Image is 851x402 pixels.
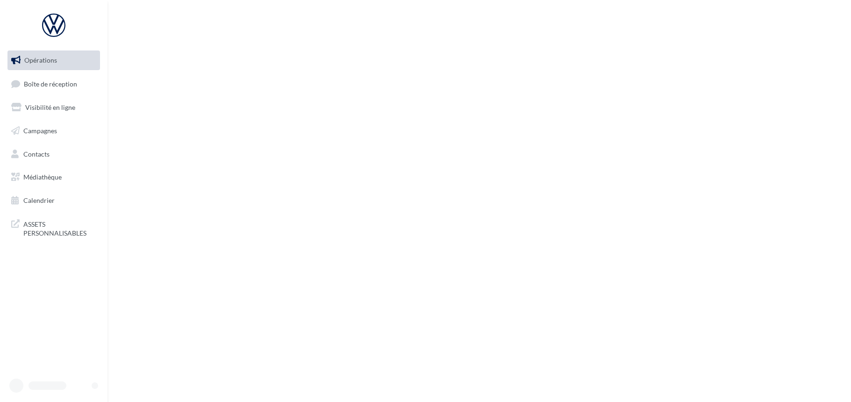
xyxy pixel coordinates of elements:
[23,173,62,181] span: Médiathèque
[6,191,102,210] a: Calendrier
[6,144,102,164] a: Contacts
[23,218,96,238] span: ASSETS PERSONNALISABLES
[24,56,57,64] span: Opérations
[25,103,75,111] span: Visibilité en ligne
[6,98,102,117] a: Visibilité en ligne
[23,150,50,158] span: Contacts
[6,214,102,242] a: ASSETS PERSONNALISABLES
[23,127,57,135] span: Campagnes
[6,74,102,94] a: Boîte de réception
[23,196,55,204] span: Calendrier
[6,167,102,187] a: Médiathèque
[6,121,102,141] a: Campagnes
[6,50,102,70] a: Opérations
[24,79,77,87] span: Boîte de réception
